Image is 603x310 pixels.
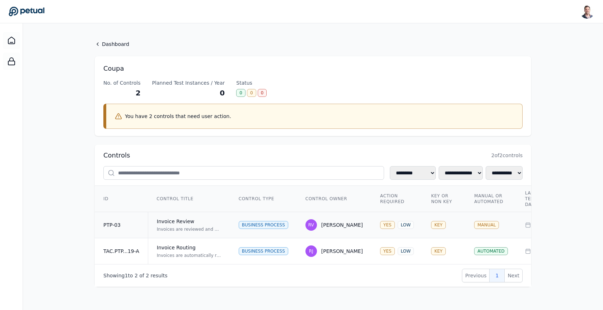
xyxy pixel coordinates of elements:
div: [PERSON_NAME] [321,221,363,229]
a: Dashboard [3,32,20,49]
div: 0 [152,88,225,98]
span: RJ [309,248,313,254]
h1: Coupa [103,64,523,74]
span: ID [103,196,108,202]
div: n/a [525,248,558,255]
span: 2 [135,273,138,278]
div: YES [380,221,395,229]
div: 0 [236,89,246,97]
div: Planned Test Instances / Year [152,79,225,86]
th: Action Required [371,186,422,212]
div: Invoices are automatically routed in Coupa for Manager Review and AP Final approval. This ensures... [157,253,221,258]
a: Dashboard [95,41,531,48]
a: SOC [3,53,20,70]
span: 2 [146,273,149,278]
button: Next [504,269,523,282]
span: Control Title [156,196,193,202]
div: Invoice Routing [157,244,221,251]
div: Business Process [239,221,288,229]
th: Control Owner [297,186,371,212]
p: You have 2 controls that need user action. [125,113,231,120]
th: Manual or Automated [466,186,516,212]
img: Snir Kodesh [580,4,594,19]
th: Control Type [230,186,297,212]
a: Go to Dashboard [9,6,45,17]
td: PTP-03 [95,212,148,238]
div: LOW [398,221,414,229]
div: KEY [431,221,446,229]
div: 0 [247,89,256,97]
span: 1 [125,273,128,278]
div: Status [236,79,267,86]
span: 2 of 2 controls [491,152,523,159]
div: 0 [258,89,267,97]
div: KEY [431,247,446,255]
div: n/a [525,221,558,229]
div: LOW [398,247,414,255]
div: MANUAL [474,221,499,229]
div: 2 [103,88,141,98]
nav: Pagination [462,269,523,282]
th: Key or Non Key [422,186,466,212]
button: 1 [489,269,505,282]
div: YES [380,247,395,255]
div: Invoice Review [157,218,221,225]
span: RV [308,222,314,228]
button: Previous [462,269,490,282]
div: AUTOMATED [474,247,508,255]
div: Invoices are reviewed and approved by an independent reviewer on the AP team. The independent rev... [157,226,221,232]
th: Last Testing Date [516,186,567,212]
div: [PERSON_NAME] [321,248,363,255]
div: Business Process [239,247,288,255]
h2: Controls [103,150,130,160]
td: TAC.PTP...19-A [95,238,148,264]
div: No. of Controls [103,79,141,86]
p: Showing to of results [103,272,167,279]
